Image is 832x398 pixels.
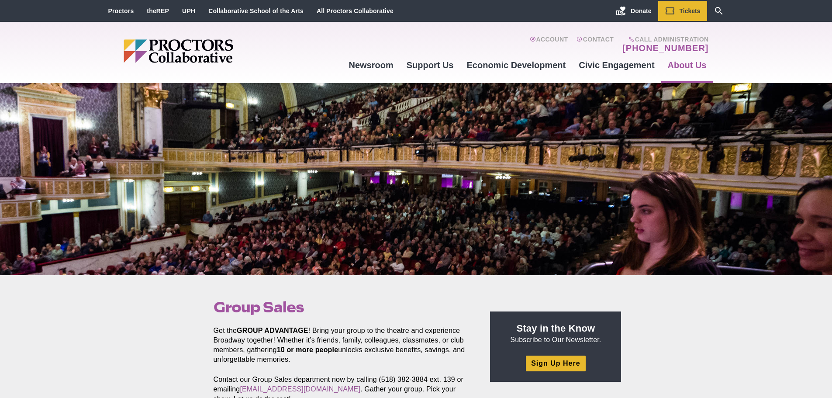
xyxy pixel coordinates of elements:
[460,53,573,77] a: Economic Development
[680,7,701,14] span: Tickets
[572,53,661,77] a: Civic Engagement
[631,7,651,14] span: Donate
[620,36,708,43] span: Call Administration
[342,53,400,77] a: Newsroom
[182,7,195,14] a: UPH
[501,322,611,345] p: Subscribe to Our Newsletter.
[400,53,460,77] a: Support Us
[240,385,360,393] a: [EMAIL_ADDRESS][DOMAIN_NAME]
[147,7,169,14] a: theREP
[214,299,470,315] h1: Group Sales
[214,326,470,364] p: Get the ! Bring your group to the theatre and experience Broadway together! Whether it’s friends,...
[317,7,394,14] a: All Proctors Collaborative
[526,356,585,371] a: Sign Up Here
[530,36,568,53] a: Account
[658,1,707,21] a: Tickets
[108,7,134,14] a: Proctors
[707,1,731,21] a: Search
[277,346,338,353] strong: 10 or more people
[208,7,304,14] a: Collaborative School of the Arts
[609,1,658,21] a: Donate
[124,39,300,63] img: Proctors logo
[237,327,308,334] strong: GROUP ADVANTAGE
[622,43,708,53] a: [PHONE_NUMBER]
[661,53,713,77] a: About Us
[517,323,595,334] strong: Stay in the Know
[577,36,614,53] a: Contact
